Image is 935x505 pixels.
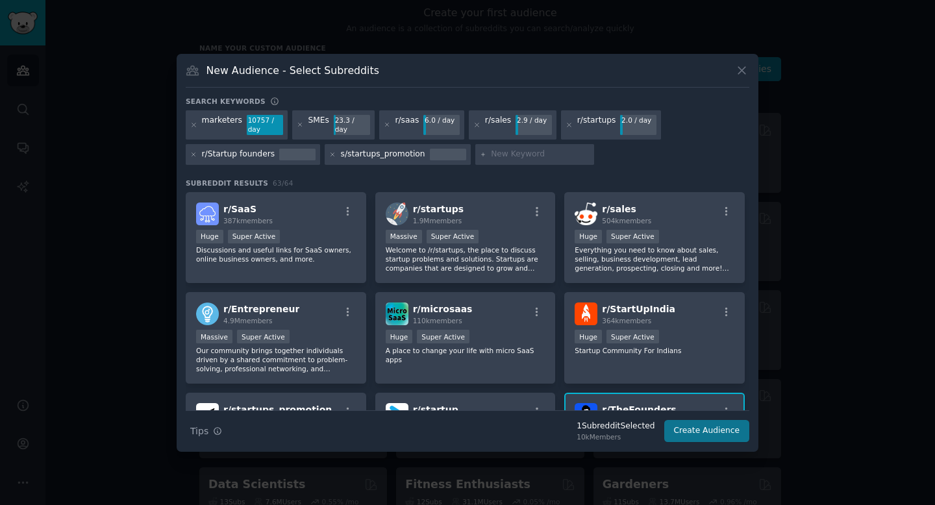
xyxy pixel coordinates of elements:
[575,230,602,243] div: Huge
[485,115,511,136] div: r/sales
[577,115,616,136] div: r/startups
[206,64,379,77] h3: New Audience - Select Subreddits
[386,346,545,364] p: A place to change your life with micro SaaS apps
[196,230,223,243] div: Huge
[196,330,232,343] div: Massive
[308,115,329,136] div: SMEs
[196,203,219,225] img: SaaS
[423,115,460,127] div: 6.0 / day
[575,302,597,325] img: StartUpIndia
[386,203,408,225] img: startups
[602,304,675,314] span: r/ StartUpIndia
[606,230,659,243] div: Super Active
[223,217,273,225] span: 387k members
[186,420,227,443] button: Tips
[413,304,473,314] span: r/ microsaas
[223,304,299,314] span: r/ Entrepreneur
[273,179,293,187] span: 63 / 64
[575,245,734,273] p: Everything you need to know about sales, selling, business development, lead generation, prospect...
[491,149,590,160] input: New Keyword
[620,115,656,127] div: 2.0 / day
[196,245,356,264] p: Discussions and useful links for SaaS owners, online business owners, and more.
[386,230,422,243] div: Massive
[247,115,283,136] div: 10757 / day
[606,330,659,343] div: Super Active
[413,404,458,415] span: r/ startup
[575,330,602,343] div: Huge
[386,330,413,343] div: Huge
[417,330,469,343] div: Super Active
[575,346,734,355] p: Startup Community For Indians
[577,432,654,441] div: 10k Members
[575,403,597,426] img: TheFounders
[395,115,419,136] div: r/saas
[196,403,219,426] img: startups_promotion
[386,302,408,325] img: microsaas
[223,204,256,214] span: r/ SaaS
[575,203,597,225] img: sales
[427,230,479,243] div: Super Active
[413,204,464,214] span: r/ startups
[190,425,208,438] span: Tips
[228,230,280,243] div: Super Active
[196,302,219,325] img: Entrepreneur
[186,179,268,188] span: Subreddit Results
[413,217,462,225] span: 1.9M members
[413,317,462,325] span: 110k members
[196,346,356,373] p: Our community brings together individuals driven by a shared commitment to problem-solving, profe...
[516,115,552,127] div: 2.9 / day
[223,317,273,325] span: 4.9M members
[386,403,408,426] img: startup
[602,404,676,415] span: r/ TheFounders
[186,97,266,106] h3: Search keywords
[664,420,750,442] button: Create Audience
[334,115,370,136] div: 23.3 / day
[202,149,275,160] div: r/Startup founders
[602,317,651,325] span: 364k members
[577,421,654,432] div: 1 Subreddit Selected
[602,204,636,214] span: r/ sales
[237,330,290,343] div: Super Active
[202,115,242,136] div: marketers
[341,149,425,160] div: s/startups_promotion
[223,404,332,415] span: r/ startups_promotion
[386,245,545,273] p: Welcome to /r/startups, the place to discuss startup problems and solutions. Startups are compani...
[602,217,651,225] span: 504k members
